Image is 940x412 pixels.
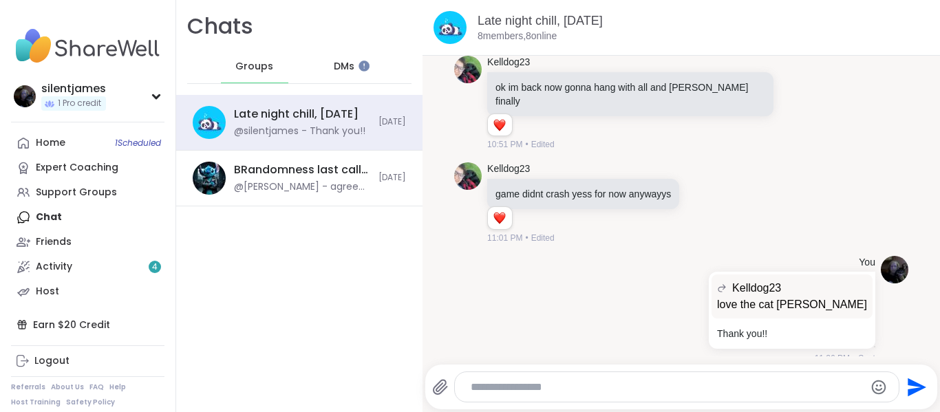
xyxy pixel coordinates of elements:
[454,162,482,190] img: https://sharewell-space-live.sfo3.digitaloceanspaces.com/user-generated/f837f3be-89e4-4695-8841-a...
[187,11,253,42] h1: Chats
[478,30,557,43] p: 8 members, 8 online
[36,260,72,274] div: Activity
[14,85,36,107] img: silentjames
[525,138,528,151] span: •
[89,382,104,392] a: FAQ
[488,207,512,229] div: Reaction list
[11,279,164,304] a: Host
[859,256,875,270] h4: You
[11,254,164,279] a: Activity4
[36,285,59,299] div: Host
[492,213,506,224] button: Reactions: love
[478,14,603,28] a: Late night chill, [DATE]
[235,60,273,74] span: Groups
[334,60,354,74] span: DMs
[853,352,855,365] span: •
[36,136,65,150] div: Home
[234,162,370,177] div: BRandomness last call kink discussion, [DATE]
[36,161,118,175] div: Expert Coaching
[531,232,555,244] span: Edited
[487,232,522,244] span: 11:01 PM
[495,80,765,108] p: ok im back now gonna hang with all and [PERSON_NAME] finally
[487,138,522,151] span: 10:51 PM
[234,107,359,122] div: Late night chill, [DATE]
[454,56,482,83] img: https://sharewell-space-live.sfo3.digitaloceanspaces.com/user-generated/f837f3be-89e4-4695-8841-a...
[717,296,867,313] p: love the cat [PERSON_NAME]
[41,81,106,96] div: silentjames
[471,380,859,394] textarea: Type your message
[11,382,45,392] a: Referrals
[11,22,164,70] img: ShareWell Nav Logo
[732,280,781,296] span: Kelldog23
[434,11,467,44] img: Late night chill, Oct 11
[899,371,930,402] button: Send
[492,120,506,131] button: Reactions: love
[58,98,101,109] span: 1 Pro credit
[11,398,61,407] a: Host Training
[152,261,158,273] span: 4
[858,352,875,365] span: Sent
[66,398,115,407] a: Safety Policy
[11,349,164,373] a: Logout
[34,354,70,368] div: Logout
[234,124,365,138] div: @silentjames - Thank you!!
[378,172,406,184] span: [DATE]
[870,379,887,395] button: Emoji picker
[495,187,671,201] p: game didnt crash yess for now anywayys
[531,138,555,151] span: Edited
[36,186,117,199] div: Support Groups
[11,180,164,205] a: Support Groups
[717,327,867,340] p: Thank you!!
[51,382,84,392] a: About Us
[487,56,530,69] a: Kelldog23
[234,180,370,194] div: @[PERSON_NAME] - agreed thank you [PERSON_NAME] ! and too everyone for upholding the safe place
[359,61,370,72] iframe: Spotlight
[488,114,512,136] div: Reaction list
[11,312,164,337] div: Earn $20 Credit
[36,235,72,249] div: Friends
[11,230,164,254] a: Friends
[109,382,126,392] a: Help
[11,131,164,155] a: Home1Scheduled
[378,116,406,128] span: [DATE]
[115,138,161,149] span: 1 Scheduled
[525,232,528,244] span: •
[815,352,850,365] span: 11:26 PM
[193,162,226,195] img: BRandomness last call kink discussion, Oct 11
[193,106,226,139] img: Late night chill, Oct 11
[881,256,908,283] img: https://sharewell-space-live.sfo3.digitaloceanspaces.com/user-generated/f0c6ab16-7e30-481c-bac5-6...
[487,162,530,176] a: Kelldog23
[11,155,164,180] a: Expert Coaching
